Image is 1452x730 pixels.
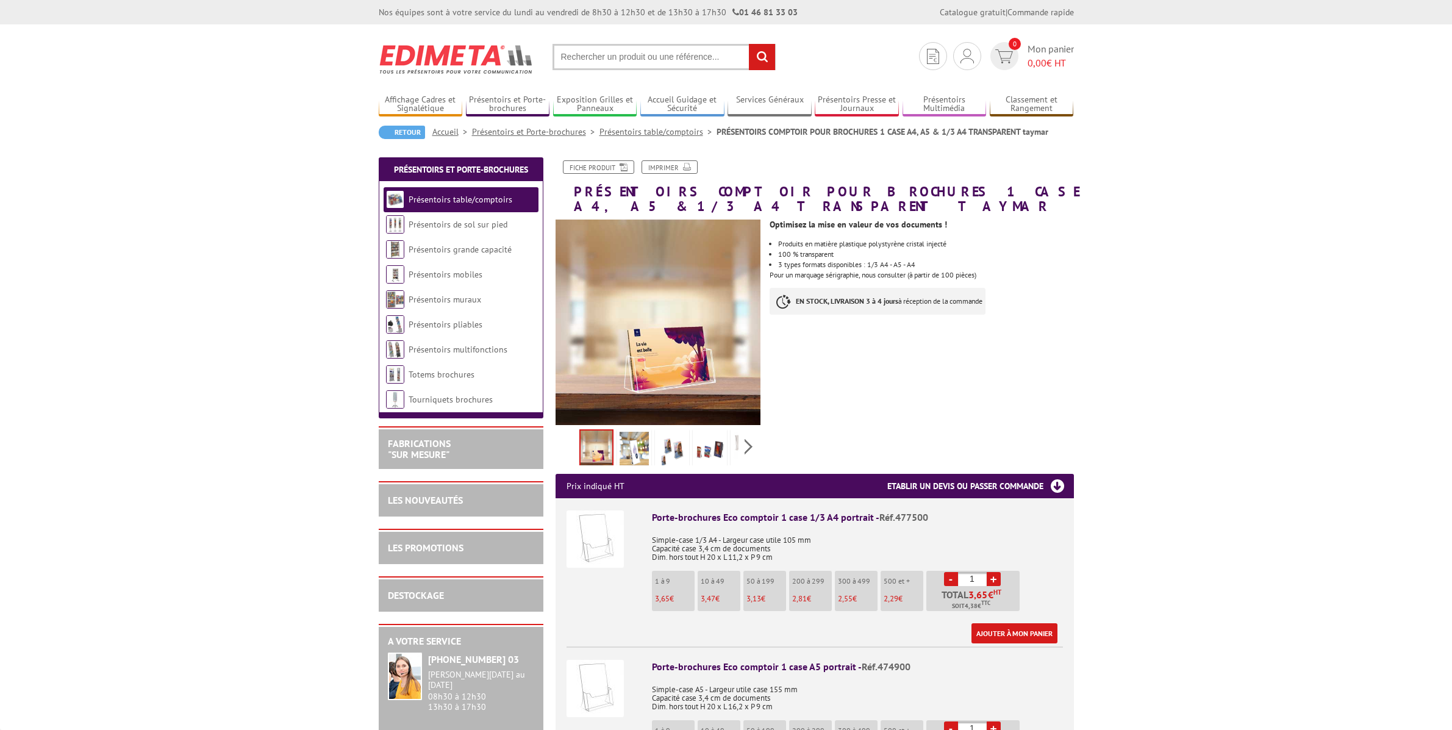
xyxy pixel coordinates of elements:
img: presentoir_porte_brochures_flyers_comptoir_1case_a4_a5_13a_transparent__taymar_477500_474900_4770... [581,431,612,468]
span: 0 [1009,38,1021,50]
p: 10 à 49 [701,577,740,585]
div: Porte-brochures Eco comptoir 1 case 1/3 A4 portrait - [652,510,1063,524]
p: € [884,595,923,603]
img: Présentoirs pliables [386,315,404,334]
p: € [655,595,695,603]
a: Commande rapide [1007,7,1074,18]
img: Edimeta [379,37,534,82]
img: Présentoirs de sol sur pied [386,215,404,234]
span: Soit € [952,601,990,611]
a: Présentoirs muraux [409,294,481,305]
a: FABRICATIONS"Sur Mesure" [388,437,451,460]
a: Présentoirs Multimédia [903,95,987,115]
a: Présentoirs pliables [409,319,482,330]
img: presentoir_porte_brochures_flyers_comptoir_1case_a4_a5_13a_transparent__taymar_477500_474900_4770... [556,220,761,425]
a: + [987,572,1001,586]
img: presentoirs_comptoirs_477500_1.jpg [657,432,687,470]
img: Présentoirs grande capacité [386,240,404,259]
img: Tourniquets brochures [386,390,404,409]
sup: HT [993,588,1001,596]
p: Total [929,590,1020,611]
p: € [701,595,740,603]
input: rechercher [749,44,775,70]
a: Présentoirs Presse et Journaux [815,95,899,115]
li: Produits en matière plastique polystyrène cristal injecté [778,240,1073,248]
a: Catalogue gratuit [940,7,1006,18]
li: 3 types formats disponibles : 1/3 A4 - A5 - A4 [778,261,1073,268]
a: Présentoirs et Porte-brochures [394,164,528,175]
img: Présentoirs muraux [386,290,404,309]
a: Totems brochures [409,369,474,380]
a: Services Généraux [728,95,812,115]
a: Présentoirs grande capacité [409,244,512,255]
img: Présentoirs table/comptoirs [386,190,404,209]
p: Simple-case A5 - Largeur utile case 155 mm Capacité case 3,4 cm de documents Dim. hors tout H 20 ... [652,677,1063,711]
a: Présentoirs table/comptoirs [409,194,512,205]
span: 3,65 [655,593,670,604]
a: Affichage Cadres et Signalétique [379,95,463,115]
p: 200 à 299 [792,577,832,585]
strong: Optimisez la mise en valeur de vos documents ! [770,219,947,230]
a: DESTOCKAGE [388,589,444,601]
strong: [PHONE_NUMBER] 03 [428,653,519,665]
span: 4,38 [965,601,978,611]
strong: 01 46 81 33 03 [732,7,798,18]
img: presentoirs_comptoirs_620146.jpg [695,432,724,470]
img: Porte-brochures Eco comptoir 1 case A5 portrait [567,660,624,717]
img: Présentoirs mobiles [386,265,404,284]
input: Rechercher un produit ou une référence... [553,44,776,70]
span: Réf.477500 [879,511,928,523]
a: Ajouter à mon panier [971,623,1057,643]
a: - [944,572,958,586]
li: PRÉSENTOIRS COMPTOIR POUR BROCHURES 1 CASE A4, A5 & 1/3 A4 TRANSPARENT taymar [717,126,1048,138]
span: 0,00 [1028,57,1046,69]
a: Présentoirs table/comptoirs [599,126,717,137]
p: € [746,595,786,603]
p: Prix indiqué HT [567,474,624,498]
span: € [988,590,993,599]
span: 3,47 [701,593,715,604]
img: devis rapide [927,49,939,64]
p: 500 et + [884,577,923,585]
h2: A votre service [388,636,534,647]
div: Nos équipes sont à votre service du lundi au vendredi de 8h30 à 12h30 et de 13h30 à 17h30 [379,6,798,18]
div: Porte-brochures Eco comptoir 1 case A5 portrait - [652,660,1063,674]
div: [PERSON_NAME][DATE] au [DATE] [428,670,534,690]
span: Mon panier [1028,42,1074,70]
span: Next [743,437,754,457]
a: Présentoirs et Porte-brochures [472,126,599,137]
p: 300 à 499 [838,577,878,585]
p: € [838,595,878,603]
p: 50 à 199 [746,577,786,585]
a: devis rapide 0 Mon panier 0,00€ HT [987,42,1074,70]
sup: TTC [981,599,990,606]
a: Présentoirs et Porte-brochures [466,95,550,115]
a: Accueil Guidage et Sécurité [640,95,724,115]
img: Porte-brochures Eco comptoir 1 case 1/3 A4 portrait [567,510,624,568]
p: 1 à 9 [655,577,695,585]
p: € [792,595,832,603]
a: Retour [379,126,425,139]
li: 100 % transparent [778,251,1073,258]
span: 3,65 [968,590,988,599]
img: Présentoirs multifonctions [386,340,404,359]
h3: Etablir un devis ou passer commande [887,474,1074,498]
a: Fiche produit [563,160,634,174]
a: LES NOUVEAUTÉS [388,494,463,506]
img: porte_brochures_comptoir_paysage_taymar.jpg [733,432,762,470]
img: porte_brochures_eco_comptoir_1case_a4_a5_13a4_portrait__477500_474900_477000_mise_en_scene.jpg [620,432,649,470]
span: 2,29 [884,593,898,604]
img: Totems brochures [386,365,404,384]
a: LES PROMOTIONS [388,542,463,554]
a: Tourniquets brochures [409,394,493,405]
a: Accueil [432,126,472,137]
a: Imprimer [642,160,698,174]
img: widget-service.jpg [388,653,422,700]
div: 08h30 à 12h30 13h30 à 17h30 [428,670,534,712]
a: Présentoirs de sol sur pied [409,219,507,230]
span: Réf.474900 [862,660,910,673]
span: 3,13 [746,593,761,604]
span: 2,81 [792,593,807,604]
a: Exposition Grilles et Panneaux [553,95,637,115]
p: Simple-case 1/3 A4 - Largeur case utile 105 mm Capacité case 3,4 cm de documents Dim. hors tout H... [652,528,1063,562]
